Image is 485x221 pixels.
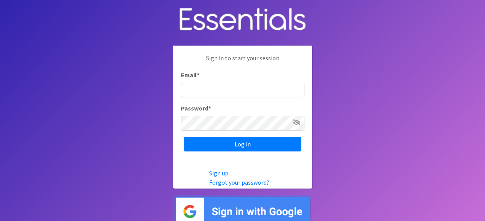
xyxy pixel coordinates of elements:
label: Password [181,104,211,113]
input: Log in [184,137,301,151]
abbr: required [197,71,199,79]
a: Forgot your password? [209,178,269,186]
label: Email [181,70,199,80]
abbr: required [208,104,211,112]
a: Sign up [209,169,228,177]
p: Sign in to start your session [181,53,304,70]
